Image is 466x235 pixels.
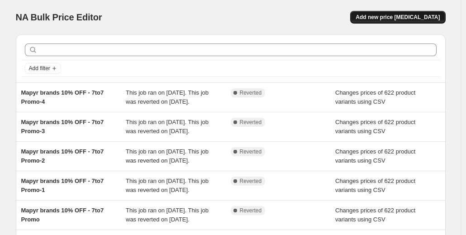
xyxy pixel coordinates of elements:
span: This job ran on [DATE]. This job was reverted on [DATE]. [126,148,209,164]
span: Reverted [240,148,262,155]
span: Changes prices of 622 product variants using CSV [335,177,415,193]
span: Changes prices of 622 product variants using CSV [335,207,415,223]
span: Changes prices of 622 product variants using CSV [335,89,415,105]
span: This job ran on [DATE]. This job was reverted on [DATE]. [126,119,209,134]
span: Changes prices of 622 product variants using CSV [335,119,415,134]
span: Add filter [29,65,50,72]
span: NA Bulk Price Editor [16,12,102,22]
span: Reverted [240,89,262,96]
button: Add new price [MEDICAL_DATA] [350,11,445,24]
span: Reverted [240,177,262,185]
button: Add filter [25,63,61,74]
span: Reverted [240,119,262,126]
span: Mapyr brands 10% OFF - 7to7 Promo-1 [21,177,104,193]
span: Mapyr brands 10% OFF - 7to7 Promo-3 [21,119,104,134]
span: Mapyr brands 10% OFF - 7to7 Promo [21,207,104,223]
span: Add new price [MEDICAL_DATA] [356,14,440,21]
span: This job ran on [DATE]. This job was reverted on [DATE]. [126,89,209,105]
span: This job ran on [DATE]. This job was reverted on [DATE]. [126,177,209,193]
span: Reverted [240,207,262,214]
span: Changes prices of 622 product variants using CSV [335,148,415,164]
span: This job ran on [DATE]. This job was reverted on [DATE]. [126,207,209,223]
span: Mapyr brands 10% OFF - 7to7 Promo-2 [21,148,104,164]
span: Mapyr brands 10% OFF - 7to7 Promo-4 [21,89,104,105]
